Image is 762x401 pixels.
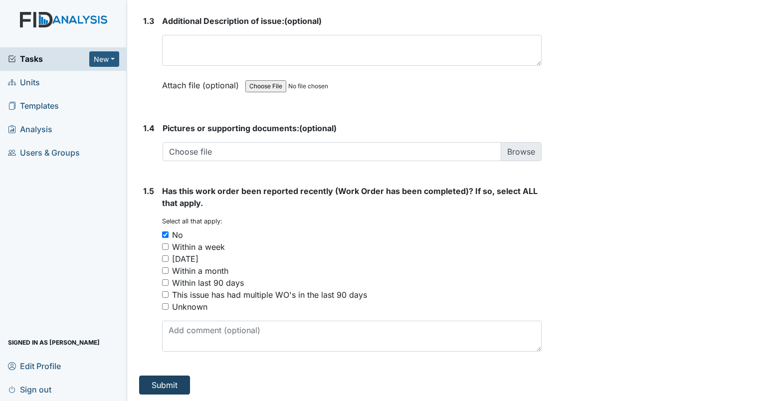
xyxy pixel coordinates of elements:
[172,253,198,265] div: [DATE]
[163,122,542,134] strong: (optional)
[143,185,154,197] label: 1.5
[163,123,299,133] span: Pictures or supporting documents:
[162,279,169,286] input: Within last 90 days
[89,51,119,67] button: New
[162,303,169,310] input: Unknown
[172,289,367,301] div: This issue has had multiple WO's in the last 90 days
[162,267,169,274] input: Within a month
[162,255,169,262] input: [DATE]
[162,15,542,27] strong: (optional)
[162,217,222,225] small: Select all that apply:
[143,15,154,27] label: 1.3
[8,53,89,65] a: Tasks
[172,229,183,241] div: No
[162,231,169,238] input: No
[8,382,51,397] span: Sign out
[8,335,100,350] span: Signed in as [PERSON_NAME]
[162,243,169,250] input: Within a week
[8,75,40,90] span: Units
[8,98,59,114] span: Templates
[8,145,80,161] span: Users & Groups
[8,122,52,137] span: Analysis
[162,74,243,91] label: Attach file (optional)
[172,265,228,277] div: Within a month
[172,277,244,289] div: Within last 90 days
[172,241,225,253] div: Within a week
[139,376,190,395] button: Submit
[172,301,207,313] div: Unknown
[162,16,284,26] span: Additional Description of issue:
[8,358,61,374] span: Edit Profile
[143,122,155,134] label: 1.4
[162,186,538,208] span: Has this work order been reported recently (Work Order has been completed)? If so, select ALL tha...
[162,291,169,298] input: This issue has had multiple WO's in the last 90 days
